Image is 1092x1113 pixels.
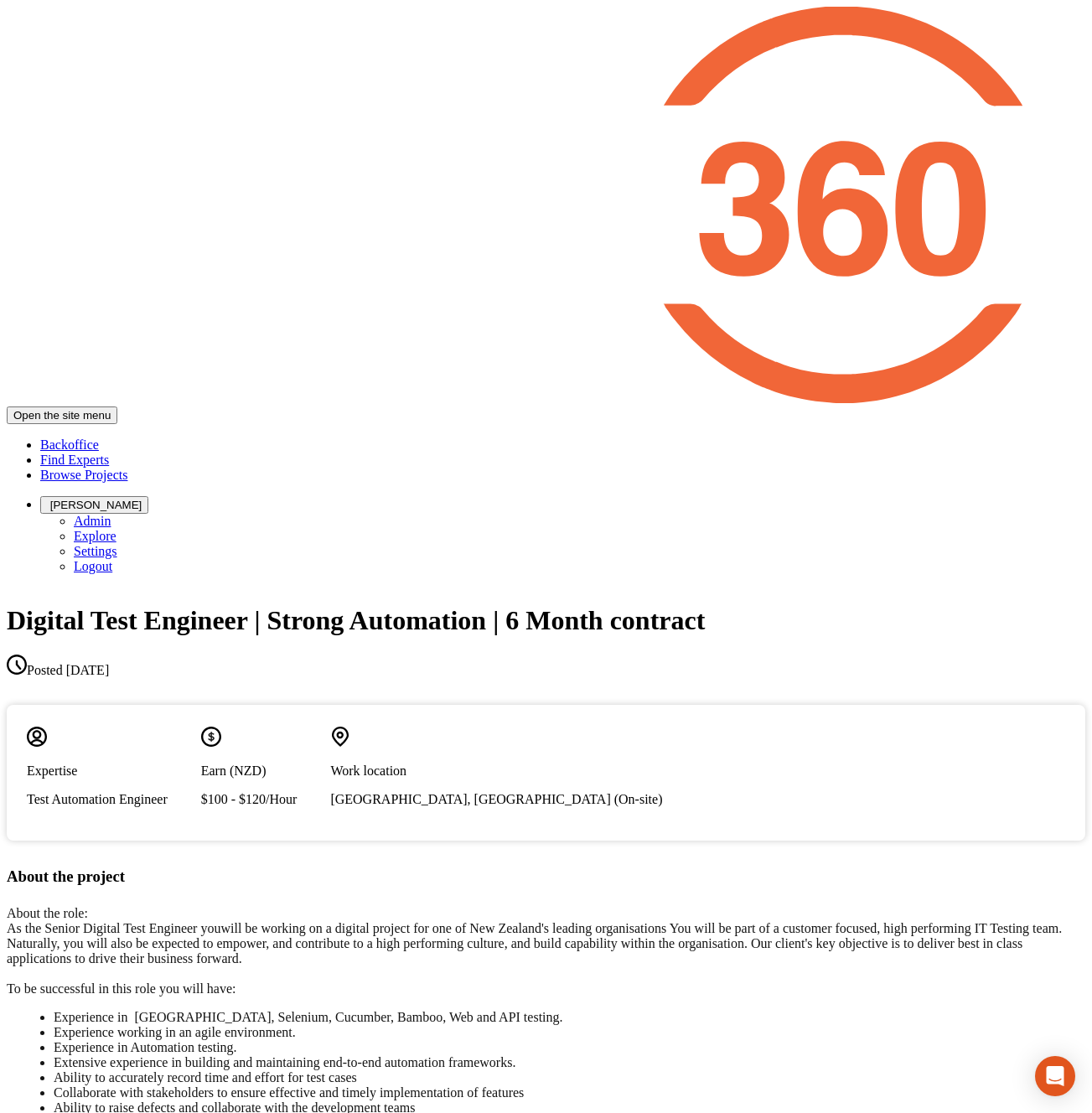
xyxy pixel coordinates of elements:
[1035,1056,1075,1096] div: Open Intercom Messenger
[40,437,99,452] a: Backoffice
[54,1010,1072,1025] li: Experience in [GEOGRAPHIC_DATA], Selenium, Cucumber, Bamboo, Web and API testing.
[27,764,168,779] p: Expertise
[7,921,220,935] span: As the Senior Digital Test Engineer you
[201,727,221,747] svg: icon
[50,499,142,511] span: [PERSON_NAME]
[54,1040,1072,1055] li: Experience in Automation testing.
[614,792,663,806] span: ( On-site )
[7,867,1085,886] h3: About the project
[74,529,116,543] a: Explore
[54,1085,1072,1100] li: Collaborate with stakeholders to ensure effective and timely implementation of features
[27,727,47,747] svg: icon
[7,7,1085,403] img: Expert360
[7,7,1085,406] a: Expert360
[27,663,109,677] span: [DATE]
[330,792,610,806] span: [GEOGRAPHIC_DATA], [GEOGRAPHIC_DATA]
[7,981,236,996] span: To be successful in this role you will have:
[7,655,27,675] svg: icon
[330,764,662,779] p: Work location
[7,605,705,636] h1: Digital Test Engineer | Strong Automation | 6 Month contract
[7,921,1062,965] span: will be working on a digital project for one of New Zealand's leading organisations You will be p...
[330,727,350,747] svg: icon
[27,663,63,677] span: Posted
[27,792,168,807] p: Test Automation Engineer
[74,514,111,528] a: Admin
[54,1055,1072,1070] li: Extensive experience in building and maintaining end-to-end automation frameworks.
[74,559,112,573] a: Logout
[40,468,127,482] a: Browse Projects
[7,906,88,920] span: About the role:
[13,409,111,422] span: Open the site menu
[54,1025,1072,1040] li: Experience working in an agile environment.
[74,544,117,558] a: Settings
[40,453,109,467] a: Find Experts
[7,406,117,424] button: Open the site menu
[201,764,298,779] p: Earn (NZD)
[54,1070,1072,1085] li: Ability to accurately record time and effort for test cases
[201,792,298,807] p: $100 - $120/Hour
